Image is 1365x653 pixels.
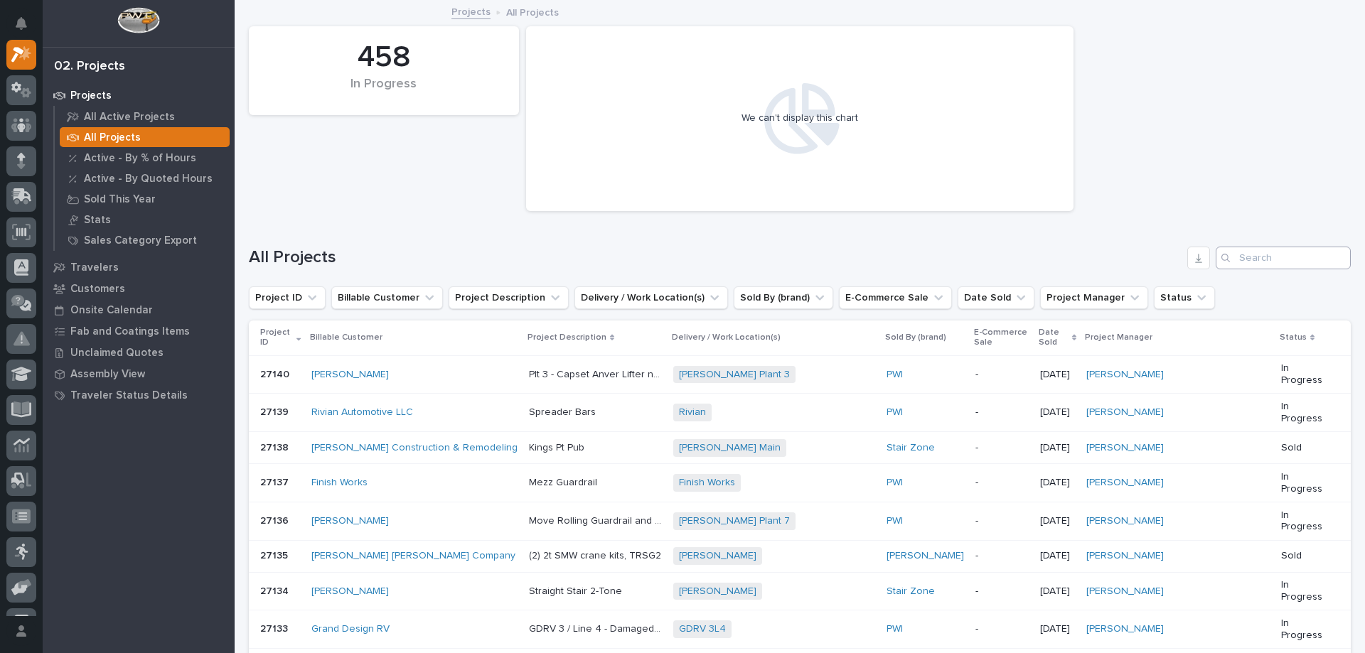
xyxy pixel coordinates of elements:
a: Onsite Calendar [43,299,235,320]
p: [DATE] [1040,515,1075,527]
a: [PERSON_NAME] [311,515,389,527]
p: [DATE] [1040,623,1075,635]
button: Billable Customer [331,286,443,309]
a: PWI [887,477,903,489]
p: In Progress [1281,509,1328,534]
a: Projects [451,3,491,19]
p: Project Description [528,330,606,345]
p: Fab and Coatings Items [70,325,190,338]
p: 27134 [260,583,291,598]
a: [PERSON_NAME] Main [679,442,781,454]
a: Fab and Coatings Items [43,320,235,342]
p: Sales Category Export [84,234,197,247]
button: Project ID [249,286,326,309]
h1: All Projects [249,247,1182,268]
a: [PERSON_NAME] [679,550,756,562]
p: Project ID [260,325,293,351]
a: [PERSON_NAME] [1086,550,1164,562]
div: 02. Projects [54,59,125,75]
button: Date Sold [958,286,1034,309]
a: [PERSON_NAME] [311,369,389,381]
p: Spreader Bars [529,404,599,419]
p: Sold This Year [84,193,156,206]
a: PWI [887,369,903,381]
div: Notifications [18,17,36,40]
p: Sold By (brand) [885,330,946,345]
button: Sold By (brand) [734,286,833,309]
a: Stats [55,210,235,230]
p: Status [1280,330,1307,345]
p: Date Sold [1039,325,1069,351]
p: Projects [70,90,112,102]
p: Straight Stair 2-Tone [529,583,625,598]
tr: 2713527135 [PERSON_NAME] [PERSON_NAME] Company (2) 2t SMW crane kits, TRSG2(2) 2t SMW crane kits,... [249,540,1351,572]
a: [PERSON_NAME] [1086,585,1164,598]
p: Onsite Calendar [70,304,153,317]
a: All Active Projects [55,107,235,126]
img: Workspace Logo [117,7,159,33]
a: Customers [43,278,235,299]
tr: 2714027140 [PERSON_NAME] Plt 3 - Capset Anver Lifter needs RepairPlt 3 - Capset Anver Lifter need... [249,355,1351,394]
button: Notifications [6,9,36,38]
p: Traveler Status Details [70,389,188,402]
a: [PERSON_NAME] [1086,369,1164,381]
a: [PERSON_NAME] [1086,442,1164,454]
a: Sales Category Export [55,230,235,250]
tr: 2713927139 Rivian Automotive LLC Spreader BarsSpreader Bars Rivian PWI -[DATE][PERSON_NAME] In Pr... [249,394,1351,432]
p: - [975,550,1029,562]
p: [DATE] [1040,550,1075,562]
a: [PERSON_NAME] [311,585,389,598]
a: PWI [887,623,903,635]
p: - [975,369,1029,381]
p: - [975,585,1029,598]
p: E-Commerce Sale [974,325,1030,351]
p: Delivery / Work Location(s) [672,330,781,345]
div: 458 [273,40,495,75]
div: We can't display this chart [742,112,858,124]
p: 27138 [260,439,291,454]
p: Sold [1281,550,1328,562]
p: In Progress [1281,401,1328,425]
div: In Progress [273,77,495,107]
a: Active - By Quoted Hours [55,168,235,188]
p: (2) 2t SMW crane kits, TRSG2 [529,547,664,562]
a: PWI [887,406,903,419]
div: Search [1216,247,1351,269]
a: Projects [43,85,235,106]
tr: 2713727137 Finish Works Mezz GuardrailMezz Guardrail Finish Works PWI -[DATE][PERSON_NAME] In Pro... [249,464,1351,502]
button: Delivery / Work Location(s) [574,286,728,309]
p: Active - By Quoted Hours [84,173,213,185]
p: [DATE] [1040,406,1075,419]
a: [PERSON_NAME] Plant 7 [679,515,790,527]
a: Unclaimed Quotes [43,342,235,363]
p: Kings Pt Pub [529,439,587,454]
a: Rivian Automotive LLC [311,406,413,419]
a: [PERSON_NAME] [1086,515,1164,527]
p: 27139 [260,404,291,419]
p: All Active Projects [84,111,175,124]
p: [DATE] [1040,442,1075,454]
a: Stair Zone [887,442,935,454]
a: [PERSON_NAME] [1086,477,1164,489]
a: Stair Zone [887,585,935,598]
tr: 2713827138 [PERSON_NAME] Construction & Remodeling Kings Pt PubKings Pt Pub [PERSON_NAME] Main St... [249,432,1351,464]
p: 27137 [260,474,291,489]
a: Finish Works [679,477,735,489]
p: GDRV 3 / Line 4 - Damaged VRC - Needs repaired [529,620,665,635]
a: Sold This Year [55,189,235,209]
p: Plt 3 - Capset Anver Lifter needs Repair [529,366,665,381]
a: PWI [887,515,903,527]
button: E-Commerce Sale [839,286,952,309]
a: [PERSON_NAME] Construction & Remodeling [311,442,518,454]
p: - [975,515,1029,527]
a: [PERSON_NAME] [887,550,964,562]
p: In Progress [1281,471,1328,495]
p: Unclaimed Quotes [70,347,164,360]
p: All Projects [506,4,559,19]
p: 27136 [260,512,291,527]
a: Assembly View [43,363,235,384]
a: All Projects [55,127,235,147]
a: Traveler Status Details [43,384,235,406]
p: Project Manager [1085,330,1152,345]
a: [PERSON_NAME] [1086,406,1164,419]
